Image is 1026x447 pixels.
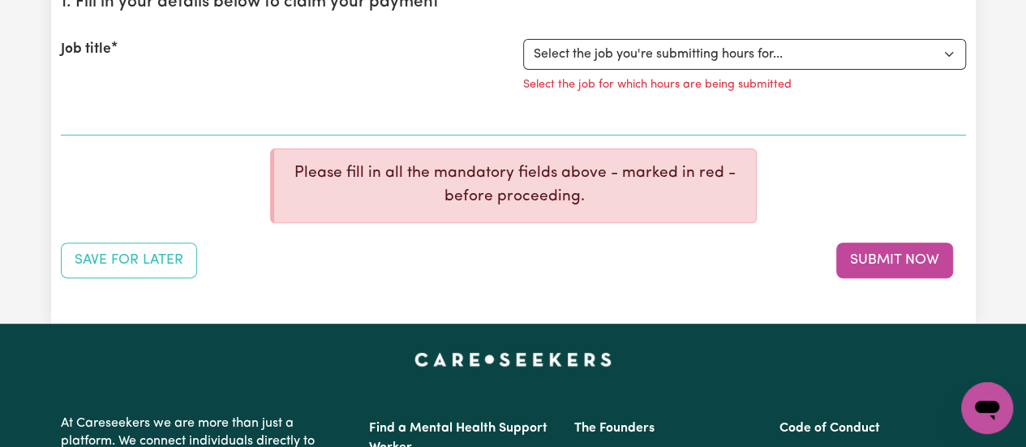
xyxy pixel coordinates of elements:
[414,353,612,366] a: Careseekers home page
[61,39,111,60] label: Job title
[779,422,880,435] a: Code of Conduct
[574,422,655,435] a: The Founders
[61,243,197,278] button: Save your job report
[836,243,953,278] button: Submit your job report
[523,76,792,94] p: Select the job for which hours are being submitted
[961,382,1013,434] iframe: Button to launch messaging window
[287,162,743,209] p: Please fill in all the mandatory fields above - marked in red - before proceeding.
